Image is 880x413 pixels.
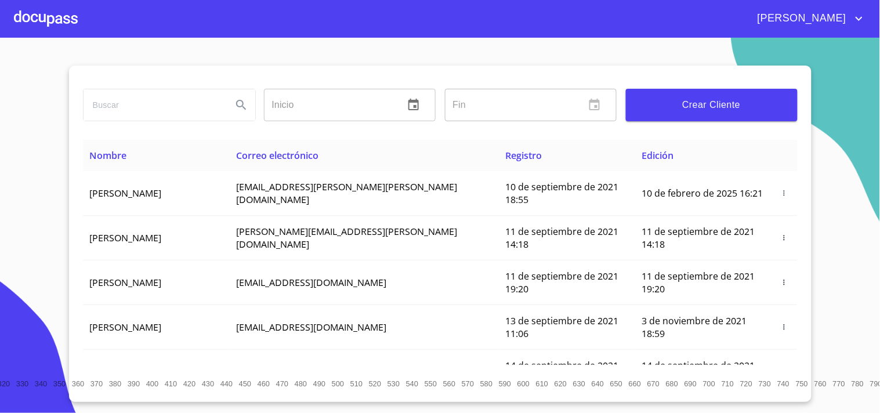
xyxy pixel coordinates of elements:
span: 700 [703,379,715,388]
button: 430 [199,374,218,393]
button: Crear Cliente [626,89,798,121]
button: 620 [552,374,570,393]
span: 11 de septiembre de 2021 19:20 [642,270,755,295]
span: 490 [313,379,325,388]
span: 720 [740,379,752,388]
button: 520 [366,374,385,393]
span: 420 [183,379,195,388]
span: 590 [499,379,511,388]
button: 690 [682,374,700,393]
span: 14 de septiembre de 2021 12:26 [642,359,755,385]
button: 770 [830,374,849,393]
span: [EMAIL_ADDRESS][DOMAIN_NAME] [236,321,386,334]
span: 13 de septiembre de 2021 11:06 [505,314,618,340]
button: 650 [607,374,626,393]
span: 620 [555,379,567,388]
button: 500 [329,374,347,393]
span: 610 [536,379,548,388]
span: Nombre [90,149,127,162]
span: 410 [165,379,177,388]
span: 460 [258,379,270,388]
span: 340 [35,379,47,388]
button: 570 [459,374,477,393]
span: Crear Cliente [635,97,788,113]
button: 440 [218,374,236,393]
span: 630 [573,379,585,388]
span: 560 [443,379,455,388]
span: 670 [647,379,660,388]
button: 670 [644,374,663,393]
button: 340 [32,374,50,393]
button: 540 [403,374,422,393]
button: 470 [273,374,292,393]
button: 580 [477,374,496,393]
span: 370 [90,379,103,388]
button: 510 [347,374,366,393]
span: [PERSON_NAME] [749,9,852,28]
span: [PERSON_NAME] [90,321,162,334]
button: 640 [589,374,607,393]
span: 530 [388,379,400,388]
button: 410 [162,374,180,393]
button: 330 [13,374,32,393]
button: 530 [385,374,403,393]
span: 600 [517,379,530,388]
span: 690 [685,379,697,388]
button: 730 [756,374,774,393]
button: 750 [793,374,812,393]
span: 510 [350,379,363,388]
span: 640 [592,379,604,388]
span: 710 [722,379,734,388]
span: Registro [505,149,542,162]
button: 780 [849,374,867,393]
span: 540 [406,379,418,388]
button: 630 [570,374,589,393]
span: Correo electrónico [236,149,318,162]
span: 550 [425,379,437,388]
button: 390 [125,374,143,393]
span: 10 de septiembre de 2021 18:55 [505,180,618,206]
span: 770 [833,379,845,388]
button: 400 [143,374,162,393]
button: account of current user [749,9,866,28]
button: 560 [440,374,459,393]
span: 11 de septiembre de 2021 19:20 [505,270,618,295]
button: 720 [737,374,756,393]
span: 780 [852,379,864,388]
span: 500 [332,379,344,388]
button: 550 [422,374,440,393]
button: 710 [719,374,737,393]
span: 400 [146,379,158,388]
button: 740 [774,374,793,393]
span: Edición [642,149,674,162]
button: 450 [236,374,255,393]
span: 580 [480,379,492,388]
button: 610 [533,374,552,393]
span: 730 [759,379,771,388]
span: 520 [369,379,381,388]
span: 360 [72,379,84,388]
button: 420 [180,374,199,393]
input: search [84,89,223,121]
span: 750 [796,379,808,388]
span: 570 [462,379,474,388]
button: 350 [50,374,69,393]
span: 350 [53,379,66,388]
button: 360 [69,374,88,393]
span: 660 [629,379,641,388]
span: [PERSON_NAME] [90,187,162,200]
button: 680 [663,374,682,393]
span: 430 [202,379,214,388]
span: 330 [16,379,28,388]
button: 490 [310,374,329,393]
button: 600 [515,374,533,393]
span: 380 [109,379,121,388]
span: 11 de septiembre de 2021 14:18 [642,225,755,251]
span: [PERSON_NAME] [90,231,162,244]
button: 760 [812,374,830,393]
span: 10 de febrero de 2025 16:21 [642,187,763,200]
button: Search [227,91,255,119]
span: 3 de noviembre de 2021 18:59 [642,314,747,340]
button: 380 [106,374,125,393]
span: 390 [128,379,140,388]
